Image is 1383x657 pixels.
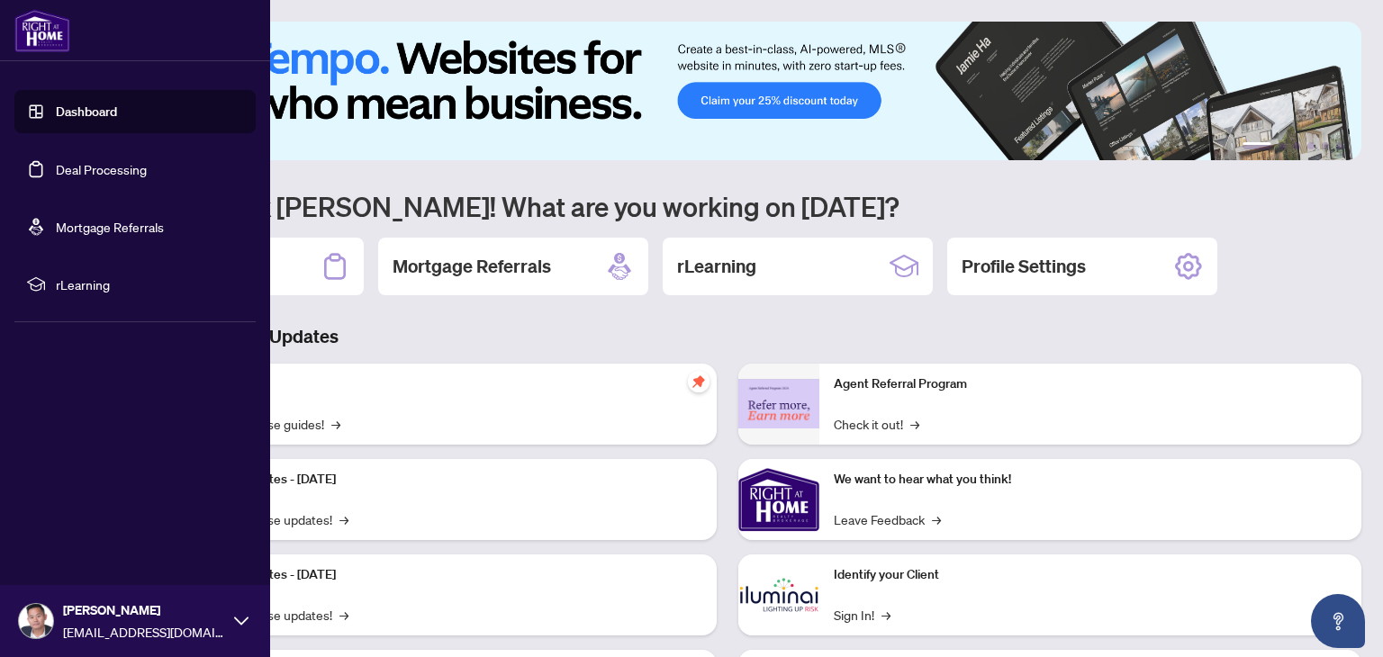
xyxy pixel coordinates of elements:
span: rLearning [56,274,243,294]
button: 2 [1279,142,1286,149]
a: Sign In!→ [834,605,890,625]
span: → [339,509,348,529]
a: Deal Processing [56,161,147,177]
button: 5 [1322,142,1329,149]
img: Profile Icon [19,604,53,638]
span: → [339,605,348,625]
p: We want to hear what you think! [834,470,1347,490]
a: Dashboard [56,103,117,120]
img: We want to hear what you think! [738,459,819,540]
a: Leave Feedback→ [834,509,941,529]
p: Identify your Client [834,565,1347,585]
button: 4 [1307,142,1315,149]
h2: Mortgage Referrals [393,254,551,279]
span: → [331,414,340,434]
button: Open asap [1311,594,1365,648]
h3: Brokerage & Industry Updates [94,324,1361,349]
button: 1 [1243,142,1271,149]
a: Mortgage Referrals [56,219,164,235]
span: [EMAIL_ADDRESS][DOMAIN_NAME] [63,622,225,642]
h2: rLearning [677,254,756,279]
p: Agent Referral Program [834,374,1347,394]
img: logo [14,9,70,52]
button: 3 [1293,142,1300,149]
h2: Profile Settings [962,254,1086,279]
p: Platform Updates - [DATE] [189,565,702,585]
button: 6 [1336,142,1343,149]
span: pushpin [688,371,710,392]
p: Self-Help [189,374,702,394]
span: [PERSON_NAME] [63,600,225,620]
span: → [910,414,919,434]
a: Check it out!→ [834,414,919,434]
img: Slide 0 [94,22,1361,160]
img: Identify your Client [738,554,819,635]
img: Agent Referral Program [738,379,819,428]
p: Platform Updates - [DATE] [189,470,702,490]
h1: Welcome back [PERSON_NAME]! What are you working on [DATE]? [94,189,1361,223]
span: → [881,605,890,625]
span: → [932,509,941,529]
